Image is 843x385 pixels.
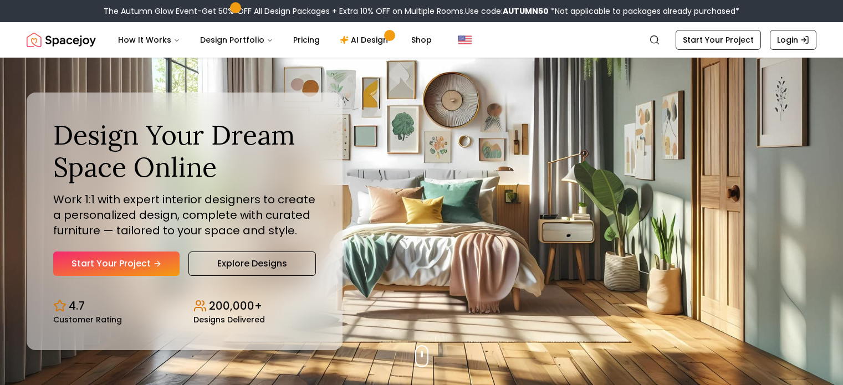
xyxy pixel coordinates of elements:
a: Login [770,30,816,50]
span: *Not applicable to packages already purchased* [549,6,739,17]
nav: Main [109,29,441,51]
div: Design stats [53,289,316,324]
small: Designs Delivered [193,316,265,324]
p: 4.7 [69,298,85,314]
small: Customer Rating [53,316,122,324]
a: Pricing [284,29,329,51]
a: Start Your Project [53,251,180,276]
b: AUTUMN50 [503,6,549,17]
div: The Autumn Glow Event-Get 50% OFF All Design Packages + Extra 10% OFF on Multiple Rooms. [104,6,739,17]
a: Explore Designs [188,251,316,276]
button: How It Works [109,29,189,51]
a: Spacejoy [27,29,96,51]
h1: Design Your Dream Space Online [53,119,316,183]
p: 200,000+ [209,298,262,314]
a: Start Your Project [676,30,761,50]
img: Spacejoy Logo [27,29,96,51]
nav: Global [27,22,816,58]
span: Use code: [465,6,549,17]
a: AI Design [331,29,400,51]
a: Shop [402,29,441,51]
p: Work 1:1 with expert interior designers to create a personalized design, complete with curated fu... [53,192,316,238]
img: United States [458,33,472,47]
button: Design Portfolio [191,29,282,51]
